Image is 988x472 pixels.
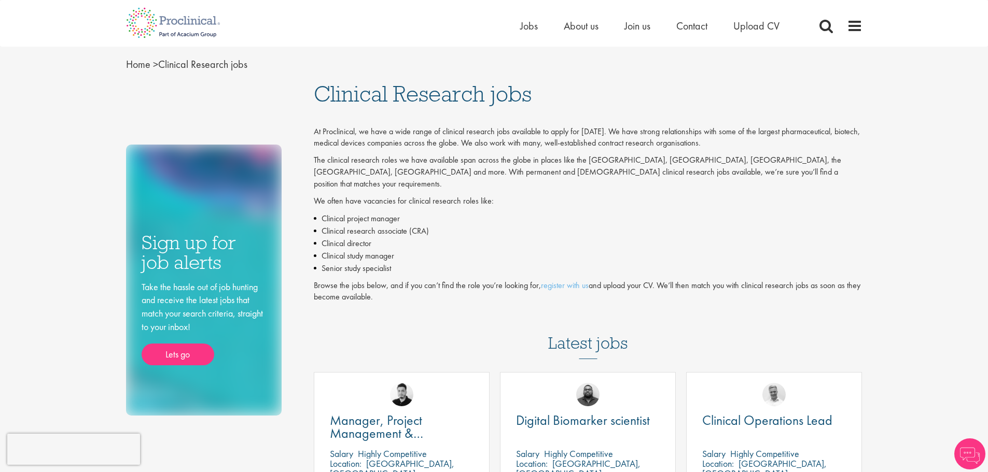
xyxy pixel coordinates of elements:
[702,448,726,460] span: Salary
[314,195,862,207] p: We often have vacancies for clinical research roles like:
[126,58,247,71] span: Clinical Research jobs
[314,126,862,150] p: At Proclinical, we have a wide range of clinical research jobs available to apply for [DATE]. We ...
[314,225,862,237] li: Clinical research associate (CRA)
[142,233,266,273] h3: Sign up for job alerts
[330,414,474,440] a: Manager, Project Management & Operational Delivery
[358,448,427,460] p: Highly Competitive
[314,237,862,250] li: Clinical director
[730,448,799,460] p: Highly Competitive
[702,414,846,427] a: Clinical Operations Lead
[126,58,150,71] a: breadcrumb link to Home
[314,280,862,304] p: Browse the jobs below, and if you can’t find the role you’re looking for, and upload your CV. We’...
[762,383,786,406] img: Joshua Bye
[564,19,599,33] a: About us
[330,457,361,469] span: Location:
[954,438,985,469] img: Chatbot
[516,414,660,427] a: Digital Biomarker scientist
[516,448,539,460] span: Salary
[702,411,832,429] span: Clinical Operations Lead
[330,411,441,455] span: Manager, Project Management & Operational Delivery
[330,448,353,460] span: Salary
[541,280,589,291] a: register with us
[153,58,158,71] span: >
[516,457,548,469] span: Location:
[314,212,862,225] li: Clinical project manager
[314,250,862,262] li: Clinical study manager
[676,19,707,33] a: Contact
[576,383,600,406] img: Ashley Bennett
[142,280,266,366] div: Take the hassle out of job hunting and receive the latest jobs that match your search criteria, s...
[314,154,862,190] p: The clinical research roles we have available span across the globe in places like the [GEOGRAPHI...
[390,383,413,406] img: Anderson Maldonado
[7,434,140,465] iframe: reCAPTCHA
[702,457,734,469] span: Location:
[520,19,538,33] a: Jobs
[733,19,780,33] a: Upload CV
[314,80,532,108] span: Clinical Research jobs
[314,262,862,275] li: Senior study specialist
[544,448,613,460] p: Highly Competitive
[142,344,214,365] a: Lets go
[516,411,650,429] span: Digital Biomarker scientist
[548,308,628,359] h3: Latest jobs
[624,19,650,33] a: Join us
